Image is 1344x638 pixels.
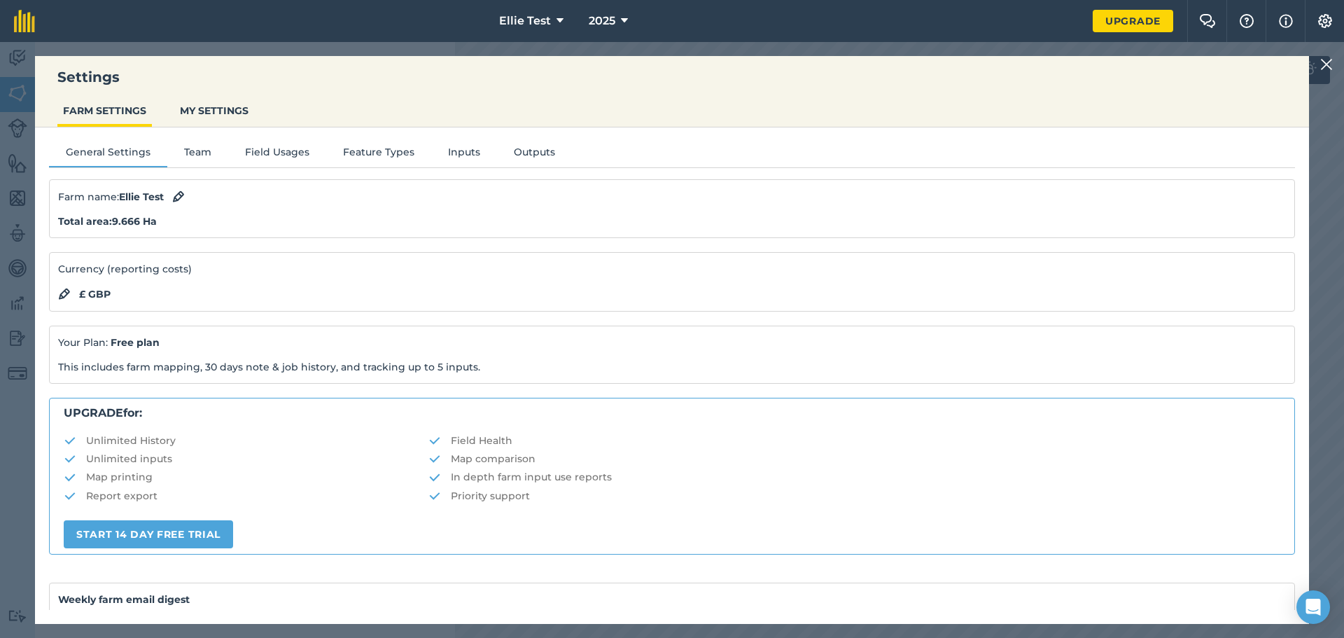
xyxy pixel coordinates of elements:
[58,592,1286,607] h4: Weekly farm email digest
[49,144,167,165] button: General Settings
[428,469,1280,485] li: In depth farm input use reports
[1199,14,1216,28] img: Two speech bubbles overlapping with the left bubble in the forefront
[167,144,228,165] button: Team
[58,261,1286,277] p: Currency (reporting costs)
[79,286,111,302] strong: £ GBP
[589,13,615,29] span: 2025
[1296,590,1330,624] div: Open Intercom Messenger
[57,97,152,124] button: FARM SETTINGS
[64,520,233,548] a: START 14 DAY FREE TRIAL
[428,451,1280,466] li: Map comparison
[35,67,1309,87] h3: Settings
[64,406,123,419] strong: UPGRADE
[499,13,551,29] span: Ellie Test
[1279,13,1293,29] img: svg+xml;base64,PHN2ZyB4bWxucz0iaHR0cDovL3d3dy53My5vcmcvMjAwMC9zdmciIHdpZHRoPSIxNyIgaGVpZ2h0PSIxNy...
[119,190,164,203] strong: Ellie Test
[174,97,254,124] button: MY SETTINGS
[58,359,1286,375] p: This includes farm mapping, 30 days note & job history, and tracking up to 5 inputs.
[58,286,71,303] img: svg+xml;base64,PHN2ZyB4bWxucz0iaHR0cDovL3d3dy53My5vcmcvMjAwMC9zdmciIHdpZHRoPSIxOCIgaGVpZ2h0PSIyNC...
[58,215,157,228] strong: Total area : 9.666 Ha
[172,188,185,205] img: svg+xml;base64,PHN2ZyB4bWxucz0iaHR0cDovL3d3dy53My5vcmcvMjAwMC9zdmciIHdpZHRoPSIxOCIgaGVpZ2h0PSIyNC...
[1317,14,1333,28] img: A cog icon
[428,488,1280,504] li: Priority support
[111,336,160,349] strong: Free plan
[1093,10,1173,32] a: Upgrade
[58,335,1286,350] p: Your Plan:
[1238,14,1255,28] img: A question mark icon
[428,433,1280,448] li: Field Health
[64,451,428,466] li: Unlimited inputs
[58,189,164,204] span: Farm name :
[497,144,572,165] button: Outputs
[64,469,428,485] li: Map printing
[431,144,497,165] button: Inputs
[326,144,431,165] button: Feature Types
[228,144,326,165] button: Field Usages
[1320,56,1333,73] img: svg+xml;base64,PHN2ZyB4bWxucz0iaHR0cDovL3d3dy53My5vcmcvMjAwMC9zdmciIHdpZHRoPSIyMiIgaGVpZ2h0PSIzMC...
[64,488,428,504] li: Report export
[14,10,35,32] img: fieldmargin Logo
[64,433,428,448] li: Unlimited History
[64,404,1280,422] p: for:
